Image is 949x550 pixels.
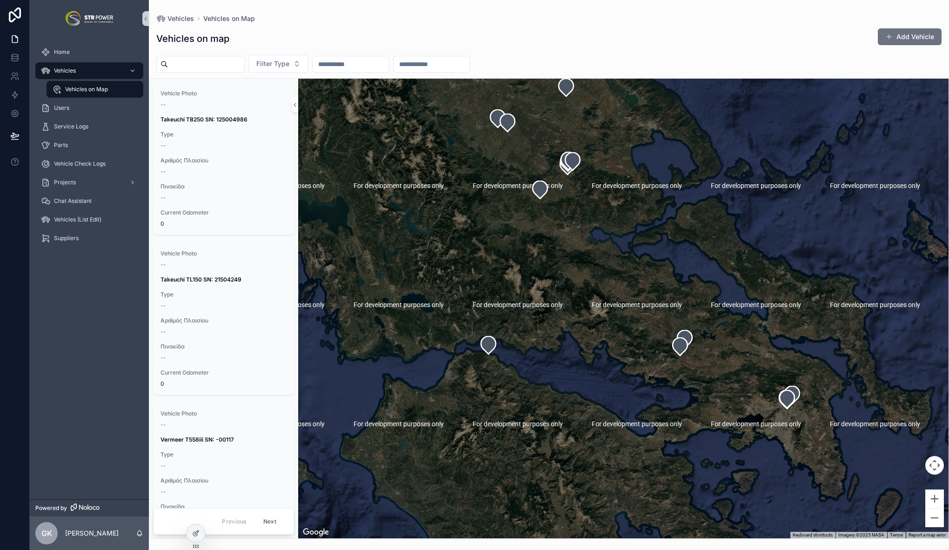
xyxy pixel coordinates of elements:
[54,235,79,242] span: Suppliers
[54,48,70,56] span: Home
[160,369,287,376] span: Current Odometer
[160,194,166,201] span: --
[301,526,331,538] img: Google
[878,28,942,45] button: Add Vehicle
[925,490,944,508] button: Zoom in
[160,220,287,228] span: 0
[35,155,143,172] a: Vehicle Check Logs
[65,529,119,538] p: [PERSON_NAME]
[54,67,76,74] span: Vehicles
[301,526,331,538] a: Open this area in Google Maps (opens a new window)
[153,82,294,235] a: Vehicle Photo--Takeuchi TB250 SN: 125004986Type--Αριθμός Πλαισίου--Πινακίδα--Current Odometer0
[54,141,68,149] span: Parts
[160,116,247,123] strong: Takeuchi TB250 SN: 125004986
[160,354,166,362] span: --
[54,179,76,186] span: Projects
[160,302,166,309] span: --
[160,276,241,283] strong: Takeuchi TL150 SN: 21504249
[160,477,287,484] span: Αριθμός Πλαισίου
[156,32,229,45] h1: Vehicles on map
[30,499,149,516] a: Powered by
[54,104,69,112] span: Users
[30,37,149,259] div: scrollable content
[160,209,287,216] span: Current Odometer
[256,59,289,68] span: Filter Type
[909,532,946,537] a: Report a map error
[160,250,287,257] span: Vehicle Photo
[160,101,166,108] span: --
[47,81,143,98] a: Vehicles on Map
[160,421,166,429] span: --
[160,317,287,324] span: Αριθμός Πλαισίου
[793,532,833,538] button: Keyboard shortcuts
[160,142,166,149] span: --
[838,532,884,537] span: Imagery ©2025 NASA
[160,343,287,350] span: Πινακίδα
[54,197,92,205] span: Chat Assistant
[35,193,143,209] a: Chat Assistant
[35,62,143,79] a: Vehicles
[35,118,143,135] a: Service Logs
[890,532,903,537] a: Terms (opens in new tab)
[160,131,287,138] span: Type
[257,514,283,529] button: Next
[160,380,287,388] span: 0
[160,436,234,443] strong: Vermeer T558iii SN: -00117
[925,509,944,527] button: Zoom out
[167,14,194,23] span: Vehicles
[153,242,294,395] a: Vehicle Photo--Takeuchi TL150 SN: 21504249Type--Αριθμός Πλαισίου--Πινακίδα--Current Odometer0
[66,11,113,26] img: App logo
[35,137,143,154] a: Parts
[160,291,287,298] span: Type
[160,488,166,496] span: --
[160,90,287,97] span: Vehicle Photo
[160,157,287,164] span: Αριθμός Πλαισίου
[203,14,255,23] a: Vehicles on Map
[54,160,106,168] span: Vehicle Check Logs
[160,328,166,335] span: --
[160,462,166,470] span: --
[156,14,194,23] a: Vehicles
[54,216,101,223] span: Vehicles (List Edit)
[54,123,88,130] span: Service Logs
[160,261,166,268] span: --
[41,528,52,539] span: GK
[160,168,166,175] span: --
[160,183,287,190] span: Πινακίδα
[35,211,143,228] a: Vehicles (List Edit)
[160,451,287,458] span: Type
[35,230,143,247] a: Suppliers
[65,86,108,93] span: Vehicles on Map
[35,174,143,191] a: Projects
[35,100,143,116] a: Users
[35,44,143,60] a: Home
[160,503,287,510] span: Πινακίδα
[160,410,287,417] span: Vehicle Photo
[925,456,944,475] button: Map camera controls
[248,55,308,73] button: Select Button
[35,504,67,512] span: Powered by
